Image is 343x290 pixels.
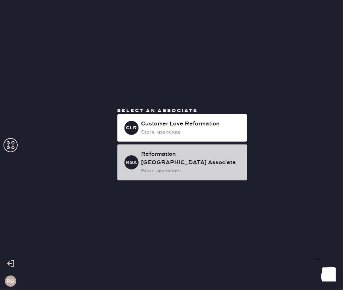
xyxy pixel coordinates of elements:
h3: RGA [125,160,137,165]
div: Customer Love Reformation [141,120,241,128]
h3: RG [7,279,14,284]
iframe: Front Chat [310,258,340,289]
div: Reformation [GEOGRAPHIC_DATA] Associate [141,150,241,167]
div: store_associate [141,167,241,175]
h3: CLR [126,125,137,130]
span: Select an associate [117,107,198,114]
div: store_associate [141,128,241,136]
